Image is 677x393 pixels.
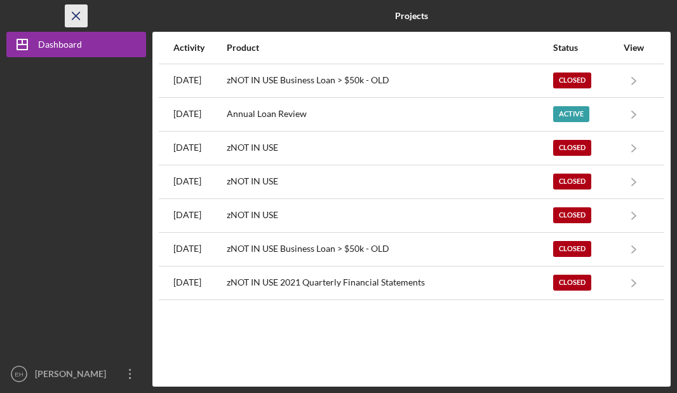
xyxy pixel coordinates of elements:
[173,109,201,119] time: 2023-10-23 15:06
[173,43,225,53] div: Activity
[227,132,553,164] div: zNOT IN USE
[553,43,617,53] div: Status
[553,174,591,190] div: Closed
[32,361,114,390] div: [PERSON_NAME]
[227,65,553,97] div: zNOT IN USE Business Loan > $50k - OLD
[173,244,201,254] time: 2023-01-17 14:36
[227,166,553,198] div: zNOT IN USE
[38,32,82,60] div: Dashboard
[227,267,553,299] div: zNOT IN USE 2021 Quarterly Financial Statements
[227,99,553,130] div: Annual Loan Review
[173,176,201,186] time: 2023-09-18 23:13
[553,207,591,223] div: Closed
[553,106,589,122] div: Active
[173,142,201,153] time: 2023-10-17 16:00
[227,233,553,265] div: zNOT IN USE Business Loan > $50k - OLD
[6,361,146,387] button: EH[PERSON_NAME]
[553,241,591,257] div: Closed
[553,72,591,88] div: Closed
[618,43,650,53] div: View
[173,75,201,85] time: 2023-11-15 02:18
[227,200,553,231] div: zNOT IN USE
[227,43,553,53] div: Product
[553,140,591,156] div: Closed
[173,210,201,220] time: 2023-01-17 14:36
[6,32,146,57] button: Dashboard
[15,371,23,378] text: EH
[553,275,591,291] div: Closed
[395,11,428,21] b: Projects
[173,277,201,287] time: 2022-10-28 18:20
